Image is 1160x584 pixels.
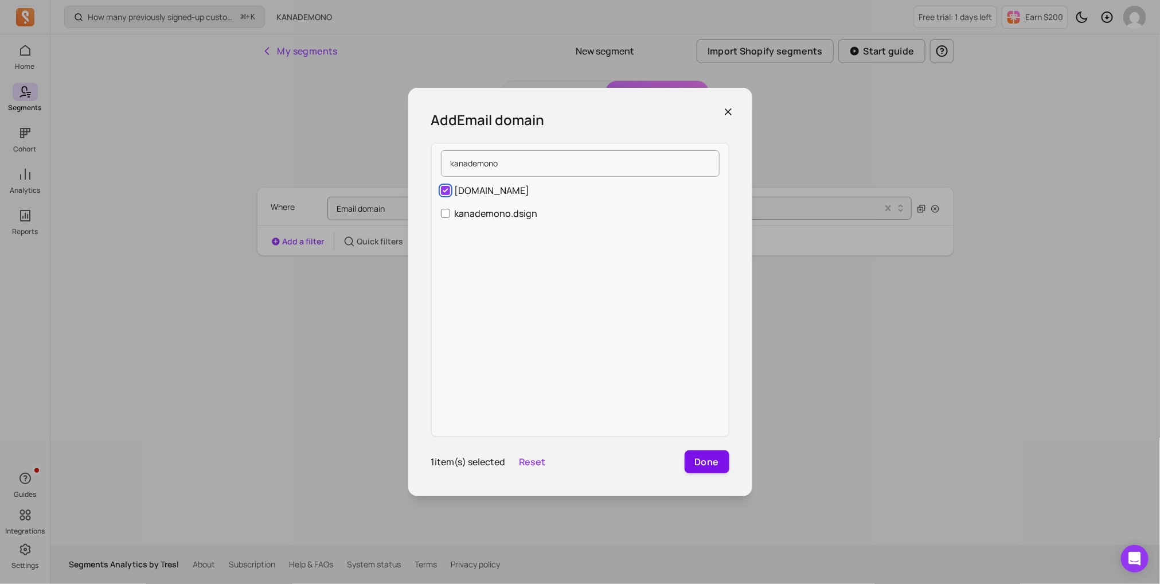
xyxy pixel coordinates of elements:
[685,450,729,473] button: Done
[455,184,530,197] p: [DOMAIN_NAME]
[1121,545,1149,573] div: Open Intercom Messenger
[441,209,450,218] input: kanademono.dsign
[441,150,720,177] input: Search...
[520,455,546,469] button: Reset
[455,207,538,220] p: kanademono.dsign
[431,455,506,469] p: 1 item(s) selected
[441,186,450,195] input: [DOMAIN_NAME]
[431,111,729,129] h3: Add Email domain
